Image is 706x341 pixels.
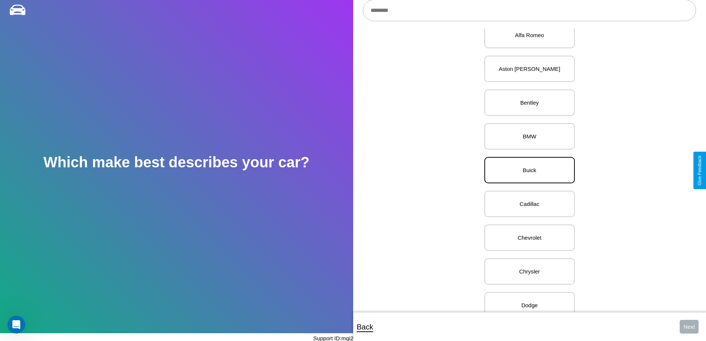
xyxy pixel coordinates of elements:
[493,266,567,276] p: Chrysler
[493,98,567,108] p: Bentley
[493,30,567,40] p: Alfa Romeo
[357,320,373,334] p: Back
[493,199,567,209] p: Cadillac
[493,131,567,141] p: BMW
[493,300,567,310] p: Dodge
[493,165,567,175] p: Buick
[697,155,702,186] div: Give Feedback
[493,64,567,74] p: Aston [PERSON_NAME]
[43,154,309,171] h2: Which make best describes your car?
[493,233,567,243] p: Chevrolet
[680,320,699,334] button: Next
[7,316,25,334] iframe: Intercom live chat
